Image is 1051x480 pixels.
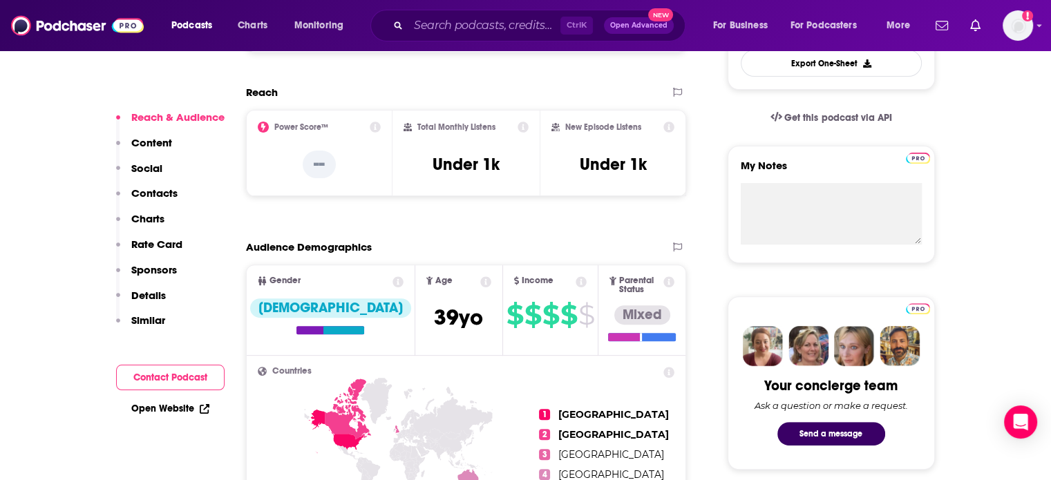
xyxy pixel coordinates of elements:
div: Open Intercom Messenger [1004,405,1037,439]
button: Social [116,162,162,187]
h2: Audience Demographics [246,240,372,253]
div: [DEMOGRAPHIC_DATA] [250,298,411,318]
button: Rate Card [116,238,182,263]
p: Sponsors [131,263,177,276]
img: Podchaser Pro [906,303,930,314]
span: $ [560,304,577,326]
button: open menu [782,15,877,37]
a: Show notifications dropdown [930,14,954,37]
span: For Podcasters [790,16,857,35]
span: 3 [539,449,550,460]
img: Jules Profile [834,326,874,366]
span: 1 [539,409,550,420]
button: Show profile menu [1003,10,1033,41]
div: Your concierge team [764,377,898,394]
button: open menu [162,15,230,37]
span: Podcasts [171,16,212,35]
h2: Reach [246,86,278,99]
img: Podchaser - Follow, Share and Rate Podcasts [11,12,144,39]
button: Content [116,136,172,162]
button: Sponsors [116,263,177,289]
button: Similar [116,314,165,339]
span: [GEOGRAPHIC_DATA] [558,408,669,421]
p: Social [131,162,162,175]
p: Content [131,136,172,149]
img: Jon Profile [880,326,920,366]
span: $ [506,304,523,326]
div: Search podcasts, credits, & more... [384,10,699,41]
p: Details [131,289,166,302]
img: Podchaser Pro [906,153,930,164]
button: Open AdvancedNew [604,17,674,34]
span: 4 [539,469,550,480]
h2: Power Score™ [274,122,328,132]
p: -- [303,151,336,178]
p: Charts [131,212,164,225]
span: 2 [539,429,550,440]
span: $ [578,304,594,326]
h3: Under 1k [580,154,647,175]
button: Contacts [116,186,178,212]
span: [GEOGRAPHIC_DATA] [558,428,669,441]
span: New [648,8,673,21]
input: Search podcasts, credits, & more... [408,15,560,37]
p: Similar [131,314,165,327]
button: Details [116,289,166,314]
label: My Notes [741,159,922,183]
button: open menu [877,15,927,37]
span: Get this podcast via API [784,112,891,124]
span: Income [522,276,553,285]
a: Get this podcast via API [759,101,903,135]
button: Reach & Audience [116,111,225,136]
button: Contact Podcast [116,365,225,390]
span: 39 yo [434,304,483,331]
span: $ [524,304,541,326]
a: Charts [229,15,276,37]
span: [GEOGRAPHIC_DATA] [558,448,664,461]
p: Rate Card [131,238,182,251]
span: Parental Status [619,276,661,294]
span: For Business [713,16,768,35]
span: Gender [269,276,301,285]
span: Countries [272,367,312,376]
p: Reach & Audience [131,111,225,124]
p: Contacts [131,186,178,200]
img: User Profile [1003,10,1033,41]
span: Age [435,276,453,285]
div: Mixed [614,305,670,325]
a: Open Website [131,403,209,414]
a: Show notifications dropdown [965,14,986,37]
button: Export One-Sheet [741,50,922,77]
h3: Under 1k [433,154,500,175]
button: open menu [703,15,785,37]
a: Pro website [906,301,930,314]
span: Ctrl K [560,17,593,35]
button: Send a message [777,422,885,445]
button: Charts [116,212,164,238]
img: Barbara Profile [788,326,829,366]
img: Sydney Profile [743,326,783,366]
span: Monitoring [294,16,343,35]
span: Charts [238,16,267,35]
a: Pro website [906,151,930,164]
span: Open Advanced [610,22,667,29]
h2: New Episode Listens [565,122,641,132]
span: More [887,16,910,35]
div: Ask a question or make a request. [755,400,908,411]
span: $ [542,304,559,326]
h2: Total Monthly Listens [417,122,495,132]
span: Logged in as NickG [1003,10,1033,41]
svg: Add a profile image [1022,10,1033,21]
button: open menu [285,15,361,37]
